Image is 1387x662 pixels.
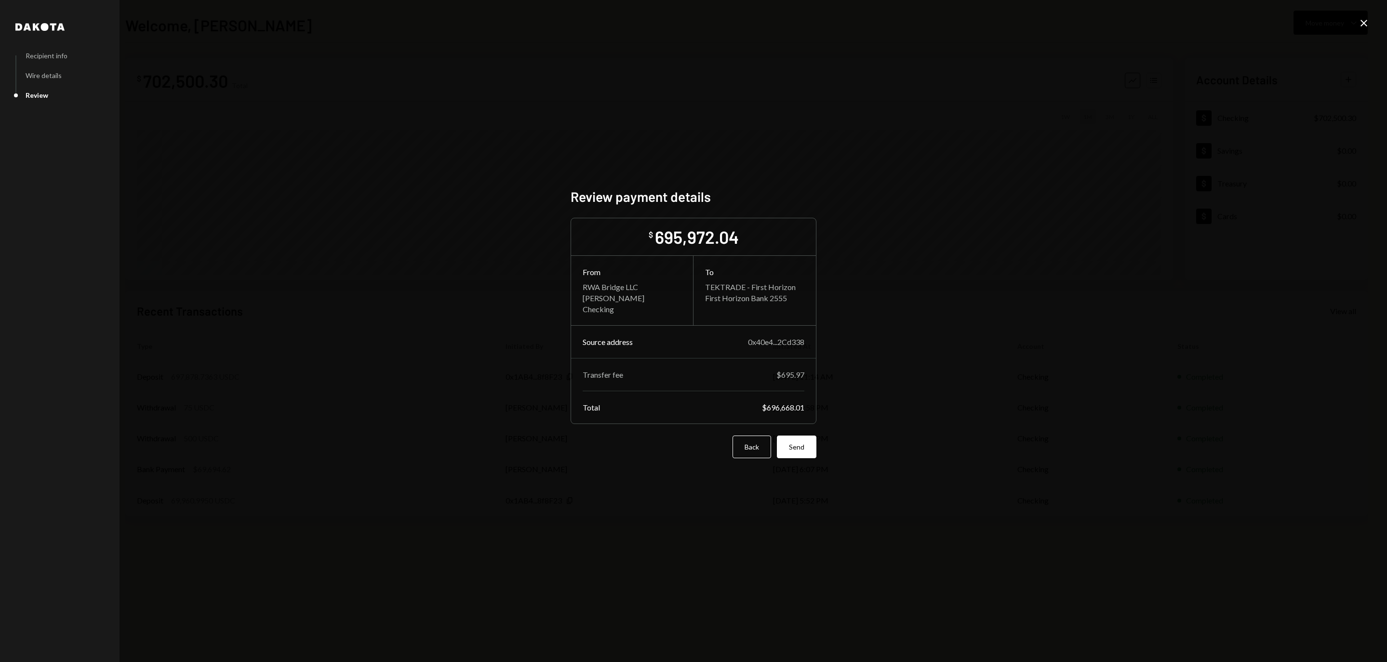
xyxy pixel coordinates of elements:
div: [PERSON_NAME] [583,293,681,303]
div: To [705,267,804,277]
button: Send [777,436,816,458]
div: 695,972.04 [655,226,739,248]
div: Transfer fee [583,370,623,379]
div: 0x40e4...2Cd338 [748,337,804,346]
div: Total [583,403,600,412]
div: $696,668.01 [762,403,804,412]
div: $ [649,230,653,239]
div: Source address [583,337,633,346]
button: Back [733,436,771,458]
h2: Review payment details [571,187,816,206]
div: Review [26,91,48,99]
div: First Horizon Bank 2555 [705,293,804,303]
div: RWA Bridge LLC [583,282,681,291]
div: $695.97 [776,370,804,379]
div: From [583,267,681,277]
div: Checking [583,305,681,314]
div: Wire details [26,71,62,79]
div: TEKTRADE - First Horizon [705,282,804,291]
div: Recipient info [26,52,67,60]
